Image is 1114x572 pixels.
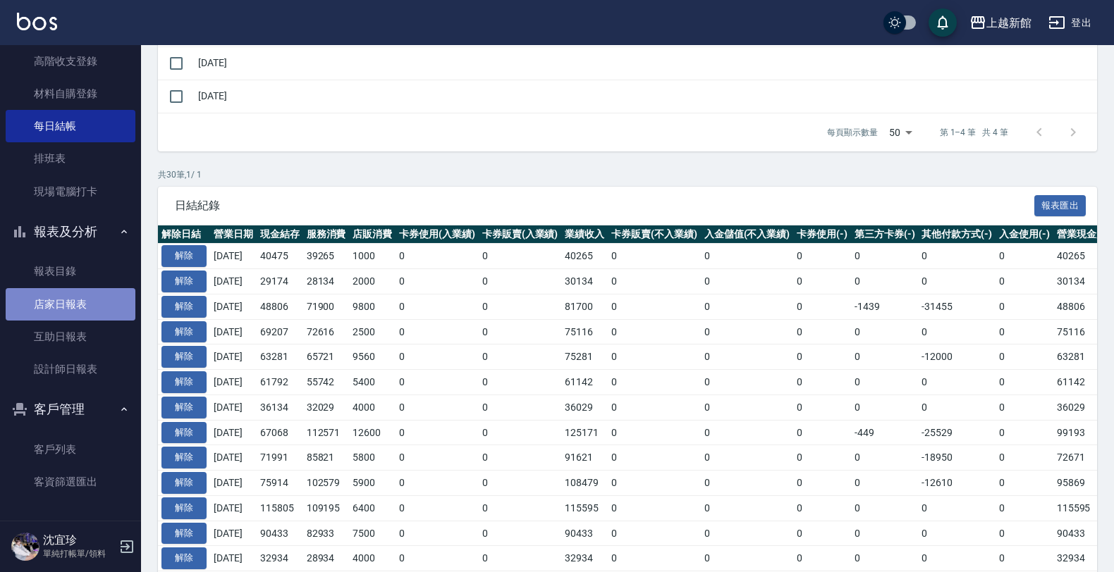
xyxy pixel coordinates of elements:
img: Logo [17,13,57,30]
td: 0 [918,521,996,546]
td: 36029 [561,394,608,420]
td: 0 [479,294,562,319]
td: 0 [793,344,851,370]
td: 0 [701,471,794,496]
td: 0 [479,244,562,269]
th: 其他付款方式(-) [918,225,996,244]
button: 解除 [161,245,207,267]
td: 0 [701,394,794,420]
td: 0 [996,495,1053,521]
button: 報表及分析 [6,213,135,250]
td: 0 [918,244,996,269]
td: 0 [851,244,919,269]
td: 0 [479,269,562,294]
td: 63281 [257,344,303,370]
td: 0 [793,269,851,294]
button: 解除 [161,271,207,292]
td: 0 [701,294,794,319]
td: 1000 [349,244,396,269]
button: 解除 [161,296,207,318]
td: 0 [793,546,851,571]
th: 入金儲值(不入業績) [701,225,794,244]
td: 71991 [257,445,303,471]
td: 0 [479,370,562,395]
td: 0 [851,546,919,571]
th: 現金結存 [257,225,303,244]
td: 65721 [303,344,350,370]
td: 0 [793,294,851,319]
td: 0 [793,394,851,420]
td: 32934 [257,546,303,571]
th: 入金使用(-) [996,225,1053,244]
th: 卡券使用(入業績) [396,225,479,244]
td: 0 [701,370,794,395]
td: 0 [996,344,1053,370]
td: 115805 [257,495,303,521]
td: 0 [608,471,701,496]
button: 報表匯出 [1034,195,1087,217]
td: 5800 [349,445,396,471]
p: 第 1–4 筆 共 4 筆 [940,126,1008,139]
td: 125171 [561,420,608,445]
td: 112571 [303,420,350,445]
td: 61142 [561,370,608,395]
td: 0 [793,521,851,546]
td: 0 [701,344,794,370]
td: 75914 [257,471,303,496]
button: 解除 [161,472,207,494]
th: 卡券販賣(不入業績) [608,225,701,244]
td: 0 [851,370,919,395]
a: 設計師日報表 [6,353,135,385]
th: 卡券使用(-) [793,225,851,244]
td: 0 [608,445,701,471]
td: 0 [851,471,919,496]
td: 4000 [349,546,396,571]
td: 0 [396,370,479,395]
span: 日結紀錄 [175,199,1034,213]
th: 第三方卡券(-) [851,225,919,244]
td: -25529 [918,420,996,445]
td: 0 [701,445,794,471]
th: 營業日期 [210,225,257,244]
td: 0 [701,546,794,571]
button: save [929,8,957,37]
td: 0 [701,269,794,294]
a: 現場電腦打卡 [6,175,135,208]
td: 109195 [303,495,350,521]
td: 0 [996,394,1053,420]
td: 0 [608,420,701,445]
a: 報表匯出 [1034,198,1087,211]
td: 0 [396,546,479,571]
th: 服務消費 [303,225,350,244]
td: 0 [996,244,1053,269]
td: 102579 [303,471,350,496]
td: 0 [918,546,996,571]
td: 0 [793,244,851,269]
button: 解除 [161,497,207,519]
td: 0 [996,319,1053,344]
td: [DATE] [210,370,257,395]
td: 0 [479,394,562,420]
td: 0 [918,370,996,395]
td: 0 [996,546,1053,571]
td: -12000 [918,344,996,370]
button: 解除 [161,422,207,444]
td: 0 [918,269,996,294]
button: 解除 [161,547,207,569]
td: 0 [701,244,794,269]
p: 每頁顯示數量 [827,126,878,139]
td: -1439 [851,294,919,319]
td: 0 [793,420,851,445]
td: [DATE] [210,294,257,319]
button: 解除 [161,321,207,343]
div: 上越新館 [986,14,1032,32]
td: [DATE] [210,394,257,420]
td: 4000 [349,394,396,420]
th: 業績收入 [561,225,608,244]
td: 0 [396,269,479,294]
td: 9800 [349,294,396,319]
td: 0 [608,244,701,269]
td: [DATE] [210,269,257,294]
td: 0 [608,394,701,420]
td: 0 [793,445,851,471]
